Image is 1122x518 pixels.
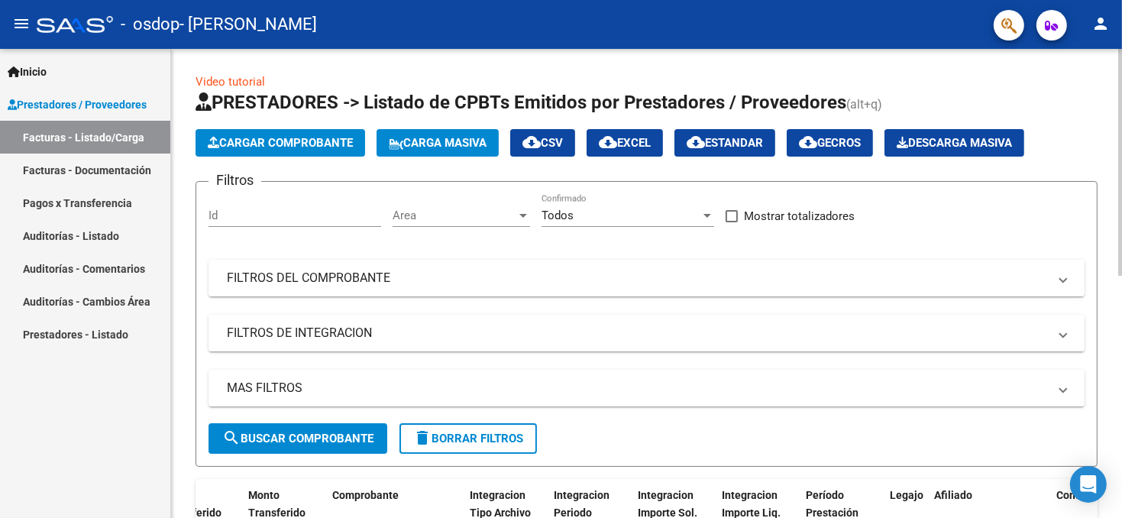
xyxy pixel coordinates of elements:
span: Gecros [799,136,861,150]
button: Estandar [674,129,775,157]
button: Cargar Comprobante [196,129,365,157]
mat-icon: person [1091,15,1110,33]
h3: Filtros [209,170,261,191]
span: - osdop [121,8,179,41]
div: Open Intercom Messenger [1070,466,1107,503]
app-download-masive: Descarga masiva de comprobantes (adjuntos) [884,129,1024,157]
span: Cargar Comprobante [208,136,353,150]
mat-panel-title: MAS FILTROS [227,380,1048,397]
button: Descarga Masiva [884,129,1024,157]
mat-expansion-panel-header: FILTROS DE INTEGRACION [209,315,1085,351]
span: Buscar Comprobante [222,432,373,445]
span: Borrar Filtros [413,432,523,445]
span: CSV [522,136,563,150]
span: EXCEL [599,136,651,150]
span: Afiliado [934,489,972,501]
button: Gecros [787,129,873,157]
mat-icon: cloud_download [799,133,817,151]
mat-icon: menu [12,15,31,33]
button: EXCEL [587,129,663,157]
mat-icon: delete [413,429,432,447]
span: PRESTADORES -> Listado de CPBTs Emitidos por Prestadores / Proveedores [196,92,846,113]
button: Borrar Filtros [399,423,537,454]
a: Video tutorial [196,75,265,89]
button: Carga Masiva [377,129,499,157]
span: Carga Masiva [389,136,487,150]
button: CSV [510,129,575,157]
mat-icon: cloud_download [522,133,541,151]
mat-expansion-panel-header: FILTROS DEL COMPROBANTE [209,260,1085,296]
mat-icon: cloud_download [599,133,617,151]
button: Buscar Comprobante [209,423,387,454]
span: Mostrar totalizadores [744,207,855,225]
span: Estandar [687,136,763,150]
mat-icon: cloud_download [687,133,705,151]
span: Inicio [8,63,47,80]
span: Area [393,209,516,222]
span: Descarga Masiva [897,136,1012,150]
span: Comprobante [332,489,399,501]
span: (alt+q) [846,97,882,112]
span: Prestadores / Proveedores [8,96,147,113]
mat-icon: search [222,429,241,447]
mat-panel-title: FILTROS DEL COMPROBANTE [227,270,1048,287]
mat-panel-title: FILTROS DE INTEGRACION [227,325,1048,342]
span: Legajo [890,489,923,501]
span: Todos [542,209,574,222]
mat-expansion-panel-header: MAS FILTROS [209,370,1085,406]
span: - [PERSON_NAME] [179,8,317,41]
